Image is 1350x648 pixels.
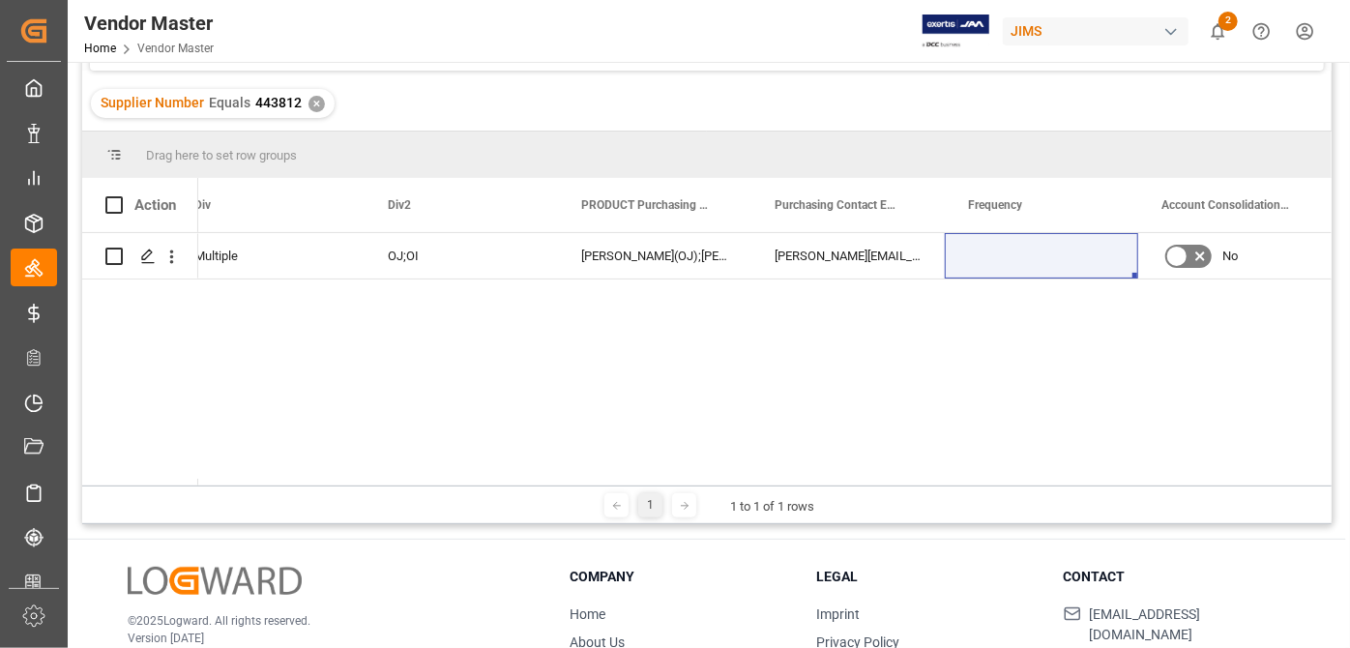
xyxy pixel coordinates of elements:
[84,42,116,55] a: Home
[255,95,302,110] span: 443812
[1003,17,1189,45] div: JIMS
[638,493,662,517] div: 1
[817,606,861,622] a: Imprint
[146,148,297,162] span: Drag here to set row groups
[209,95,250,110] span: Equals
[101,95,204,110] span: Supplier Number
[1089,604,1286,645] span: [EMAIL_ADDRESS][DOMAIN_NAME]
[1161,198,1291,212] span: Account Consolidation (Y/N)
[968,198,1022,212] span: Frequency
[1196,10,1240,53] button: show 2 new notifications
[194,198,211,212] span: Div
[570,606,605,622] a: Home
[1222,234,1238,279] span: No
[1218,12,1238,31] span: 2
[923,15,989,48] img: Exertis%20JAM%20-%20Email%20Logo.jpg_1722504956.jpg
[171,233,365,279] div: Multiple
[84,9,214,38] div: Vendor Master
[570,567,792,587] h3: Company
[1064,567,1286,587] h3: Contact
[134,196,176,214] div: Action
[308,96,325,112] div: ✕
[128,567,302,595] img: Logward Logo
[365,233,558,279] div: OJ;OI
[751,233,945,279] div: [PERSON_NAME][EMAIL_ADDRESS][PERSON_NAME][DOMAIN_NAME](OJ);[PERSON_NAME][DOMAIN_NAME][EMAIL_ADDRE...
[581,198,711,212] span: PRODUCT Purchasing Contact
[1003,13,1196,49] button: JIMS
[388,198,411,212] span: Div2
[775,198,904,212] span: Purchasing Contact Email
[1240,10,1283,53] button: Help Center
[558,233,751,279] div: [PERSON_NAME](OJ);[PERSON_NAME](OJ);[PERSON_NAME](OI); [PERSON_NAME](OJ)
[128,612,521,630] p: © 2025 Logward. All rights reserved.
[82,233,198,280] div: Press SPACE to select this row.
[817,567,1040,587] h3: Legal
[730,497,814,516] div: 1 to 1 of 1 rows
[128,630,521,647] p: Version [DATE]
